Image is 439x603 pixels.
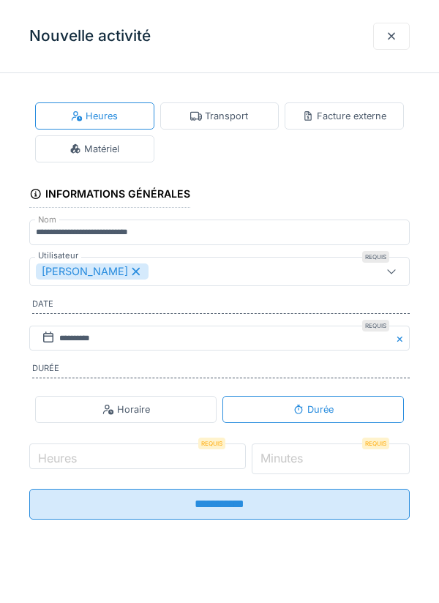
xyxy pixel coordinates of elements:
[71,109,118,123] div: Heures
[362,251,389,263] div: Requis
[32,362,410,378] label: Durée
[198,438,225,449] div: Requis
[302,109,386,123] div: Facture externe
[35,449,80,467] label: Heures
[36,263,149,280] div: [PERSON_NAME]
[35,250,81,262] label: Utilisateur
[70,142,119,156] div: Matériel
[362,438,389,449] div: Requis
[29,27,151,45] h3: Nouvelle activité
[258,449,306,467] label: Minutes
[293,402,334,416] div: Durée
[362,320,389,332] div: Requis
[394,326,410,351] button: Close
[190,109,248,123] div: Transport
[32,298,410,314] label: Date
[29,183,190,208] div: Informations générales
[35,214,59,226] label: Nom
[102,402,150,416] div: Horaire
